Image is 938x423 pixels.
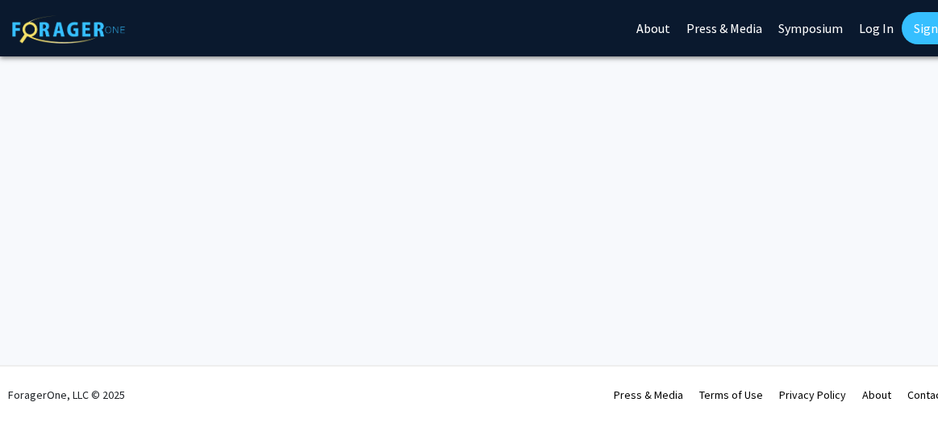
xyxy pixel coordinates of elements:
[8,367,125,423] div: ForagerOne, LLC © 2025
[699,388,763,402] a: Terms of Use
[779,388,846,402] a: Privacy Policy
[862,388,891,402] a: About
[614,388,683,402] a: Press & Media
[12,15,125,44] img: ForagerOne Logo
